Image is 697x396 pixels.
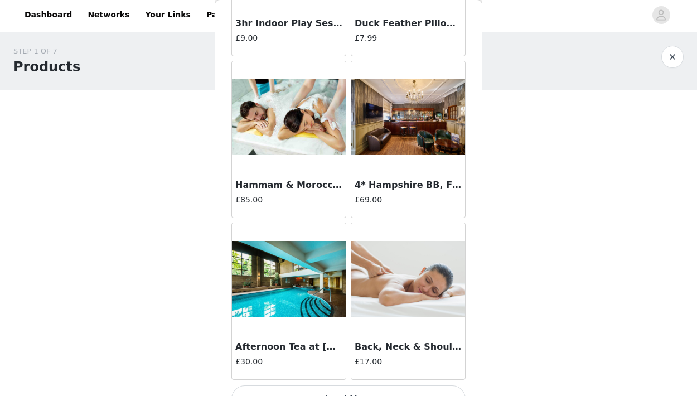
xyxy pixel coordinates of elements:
[355,356,462,368] h4: £17.00
[13,46,80,57] div: STEP 1 OF 7
[656,6,666,24] div: avatar
[138,2,197,27] a: Your Links
[13,57,80,77] h1: Products
[351,241,465,317] img: Back, Neck & Shoulder Massage (1 Oct)
[355,17,462,30] h3: Duck Feather Pillows ([DATE])
[355,178,462,192] h3: 4* Hampshire BB, Fizz & Dinner Upgrade! ([DATE])
[355,194,462,206] h4: £69.00
[235,178,342,192] h3: Hammam & Moroccan Bath for 2 ([DATE])
[235,194,342,206] h4: £85.00
[355,340,462,354] h3: Back, Neck & Shoulder Massage ([DATE])
[200,2,248,27] a: Payouts
[232,241,346,317] img: Afternoon Tea at Arden Hotel (1 Oct)
[355,32,462,44] h4: £7.99
[81,2,136,27] a: Networks
[235,340,342,354] h3: Afternoon Tea at [GEOGRAPHIC_DATA] ([DATE])
[18,2,79,27] a: Dashboard
[351,79,465,156] img: 4* Hampshire BB, Fizz & Dinner Upgrade! (1 Oct)
[232,79,346,156] img: Hammam & Moroccan Bath for 2 (1 Oct)
[235,32,342,44] h4: £9.00
[235,17,342,30] h3: 3hr Indoor Play Session - [PERSON_NAME] ([DATE])
[235,356,342,368] h4: £30.00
